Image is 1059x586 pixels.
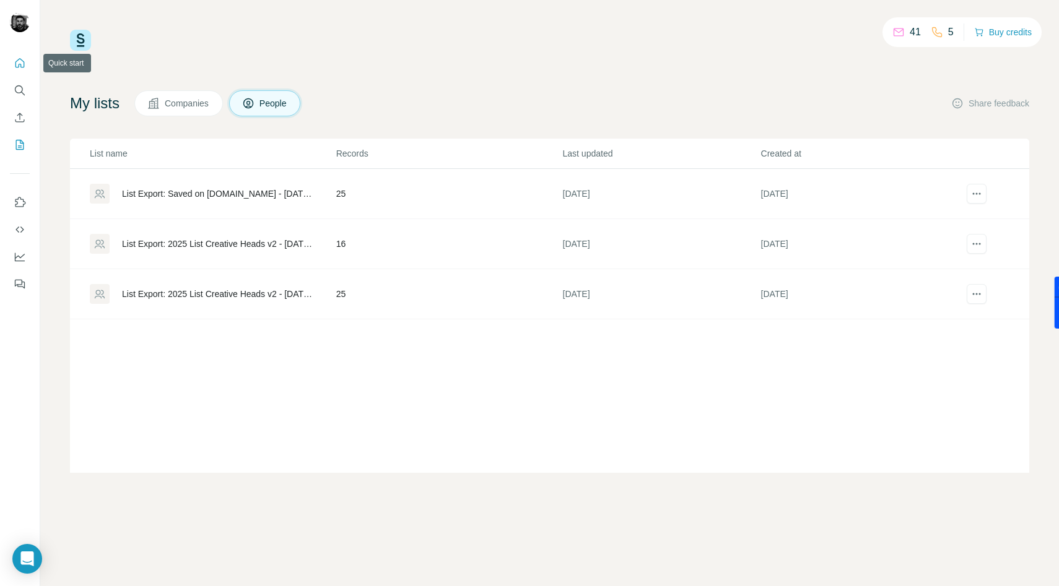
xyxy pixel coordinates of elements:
[951,97,1029,110] button: Share feedback
[10,12,30,32] img: Avatar
[336,147,562,160] p: Records
[90,147,335,160] p: List name
[10,134,30,156] button: My lists
[760,269,959,319] td: [DATE]
[259,97,288,110] span: People
[10,218,30,241] button: Use Surfe API
[122,187,315,200] div: List Export: Saved on [DOMAIN_NAME] - [DATE] 14:46
[562,169,760,219] td: [DATE]
[562,269,760,319] td: [DATE]
[967,284,987,304] button: actions
[761,147,958,160] p: Created at
[122,238,315,250] div: List Export: 2025 List Creative Heads v2 - [DATE] 09:52
[948,25,954,40] p: 5
[336,269,562,319] td: 25
[10,191,30,213] button: Use Surfe on LinkedIn
[760,219,959,269] td: [DATE]
[10,79,30,101] button: Search
[967,234,987,254] button: actions
[336,169,562,219] td: 25
[10,106,30,129] button: Enrich CSV
[10,52,30,74] button: Quick start
[967,184,987,204] button: actions
[12,544,42,574] div: Open Intercom Messenger
[70,30,91,51] img: Surfe Logo
[122,288,315,300] div: List Export: 2025 List Creative Heads v2 - [DATE] 09:51
[70,93,120,113] h4: My lists
[760,169,959,219] td: [DATE]
[336,219,562,269] td: 16
[10,273,30,295] button: Feedback
[165,97,210,110] span: Companies
[10,246,30,268] button: Dashboard
[563,147,760,160] p: Last updated
[910,25,921,40] p: 41
[562,219,760,269] td: [DATE]
[974,24,1032,41] button: Buy credits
